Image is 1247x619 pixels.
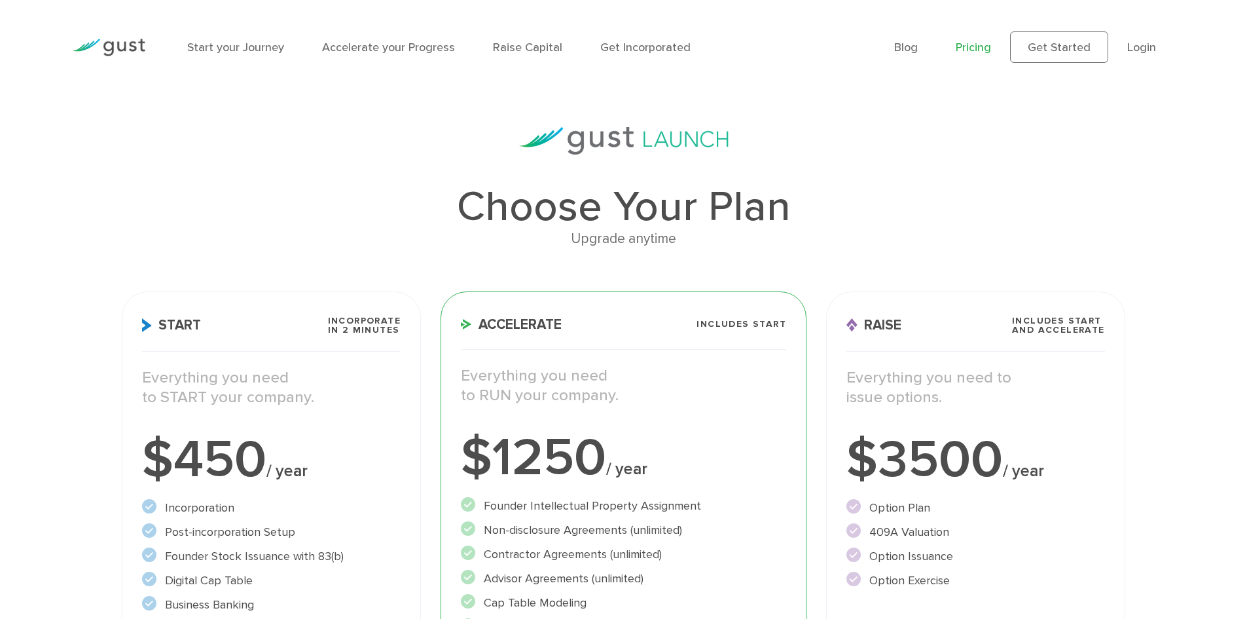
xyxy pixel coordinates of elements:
li: Option Issuance [846,548,1105,565]
li: Incorporation [142,499,401,517]
span: Raise [846,318,901,332]
li: Founder Intellectual Property Assignment [461,497,786,515]
h1: Choose Your Plan [122,186,1125,228]
li: Cap Table Modeling [461,594,786,612]
img: Accelerate Icon [461,319,472,329]
li: Advisor Agreements (unlimited) [461,570,786,588]
a: Get Incorporated [600,41,691,54]
p: Everything you need to START your company. [142,368,401,407]
img: Raise Icon [846,318,858,332]
a: Pricing [956,41,991,54]
li: Digital Cap Table [142,572,401,590]
li: Non-disclosure Agreements (unlimited) [461,521,786,539]
li: Founder Stock Issuance with 83(b) [142,548,401,565]
li: 409A Valuation [846,523,1105,541]
a: Raise Capital [493,41,562,54]
span: Start [142,318,201,332]
li: Business Banking [142,596,401,614]
div: $3500 [846,434,1105,486]
a: Start your Journey [187,41,284,54]
div: Upgrade anytime [122,228,1125,250]
img: Gust Logo [72,39,145,56]
div: $450 [142,434,401,486]
p: Everything you need to issue options. [846,368,1105,407]
span: Includes START and ACCELERATE [1012,316,1105,335]
a: Login [1127,41,1156,54]
span: / year [606,459,647,479]
div: $1250 [461,432,786,484]
a: Get Started [1010,31,1108,63]
li: Option Exercise [846,572,1105,590]
span: / year [1003,461,1044,481]
p: Everything you need to RUN your company. [461,366,786,405]
a: Accelerate your Progress [322,41,455,54]
a: Blog [894,41,918,54]
span: Incorporate in 2 Minutes [328,316,401,335]
li: Contractor Agreements (unlimited) [461,546,786,563]
li: Option Plan [846,499,1105,517]
img: gust-launch-logos.svg [519,127,729,155]
span: / year [266,461,308,481]
span: Includes START [696,320,786,329]
li: Post-incorporation Setup [142,523,401,541]
img: Start Icon X2 [142,318,152,332]
span: Accelerate [461,318,562,331]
